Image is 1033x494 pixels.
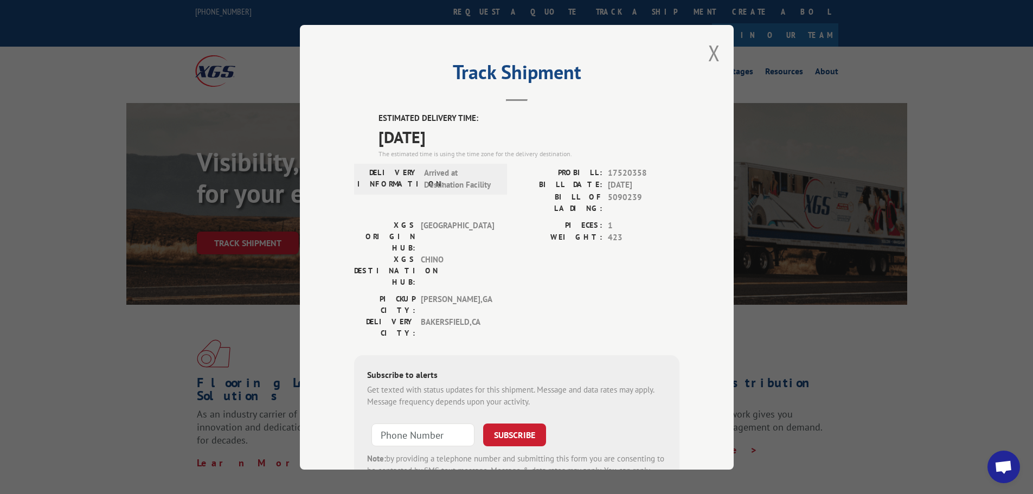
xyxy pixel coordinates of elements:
[367,453,386,463] strong: Note:
[357,166,419,191] label: DELIVERY INFORMATION:
[421,253,494,287] span: CHINO
[367,383,666,408] div: Get texted with status updates for this shipment. Message and data rates may apply. Message frequ...
[367,368,666,383] div: Subscribe to alerts
[354,65,679,85] h2: Track Shipment
[378,124,679,149] span: [DATE]
[517,219,602,232] label: PIECES:
[608,179,679,191] span: [DATE]
[987,451,1020,483] a: Open chat
[517,179,602,191] label: BILL DATE:
[483,423,546,446] button: SUBSCRIBE
[517,191,602,214] label: BILL OF LADING:
[421,293,494,316] span: [PERSON_NAME] , GA
[608,191,679,214] span: 5090239
[378,149,679,158] div: The estimated time is using the time zone for the delivery destination.
[608,219,679,232] span: 1
[424,166,497,191] span: Arrived at Destination Facility
[608,232,679,244] span: 423
[354,316,415,338] label: DELIVERY CITY:
[517,232,602,244] label: WEIGHT:
[378,112,679,125] label: ESTIMATED DELIVERY TIME:
[421,219,494,253] span: [GEOGRAPHIC_DATA]
[421,316,494,338] span: BAKERSFIELD , CA
[354,293,415,316] label: PICKUP CITY:
[371,423,474,446] input: Phone Number
[608,166,679,179] span: 17520358
[708,39,720,67] button: Close modal
[354,253,415,287] label: XGS DESTINATION HUB:
[367,452,666,489] div: by providing a telephone number and submitting this form you are consenting to be contacted by SM...
[517,166,602,179] label: PROBILL:
[354,219,415,253] label: XGS ORIGIN HUB:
